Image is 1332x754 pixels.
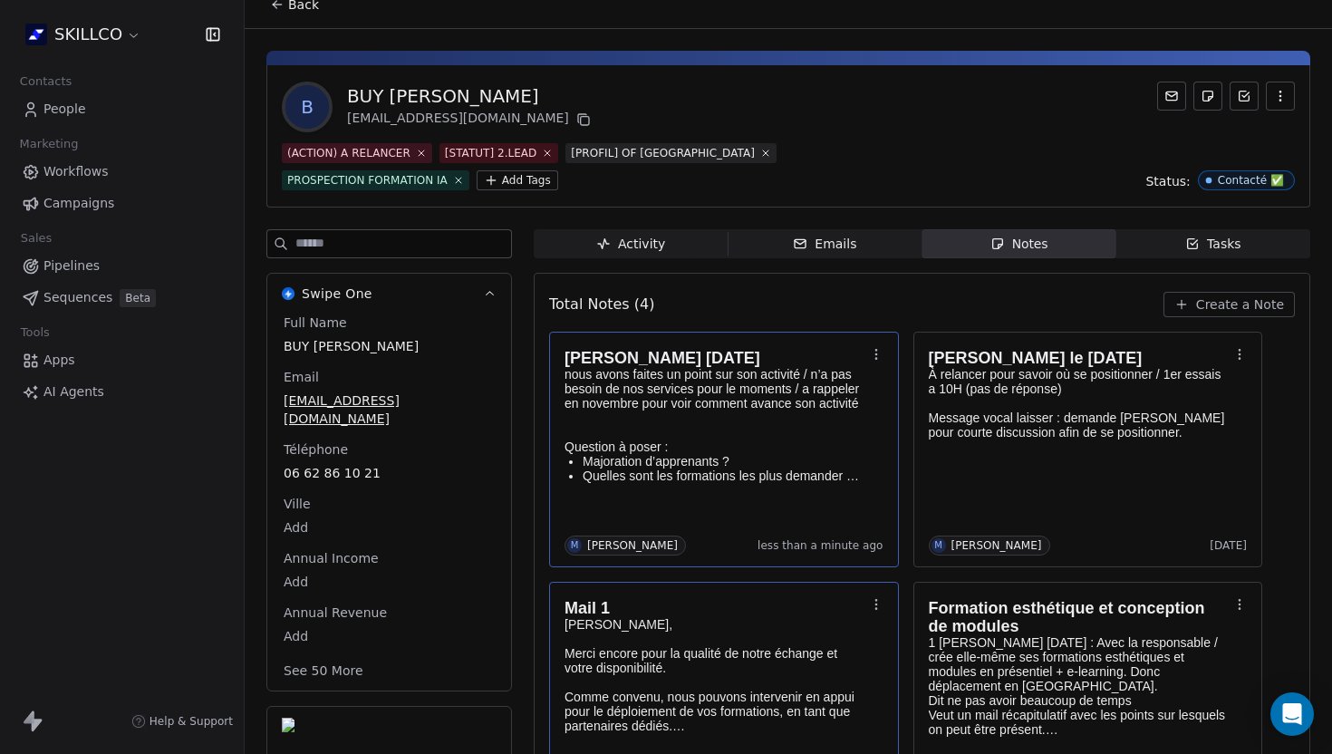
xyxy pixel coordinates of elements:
img: Skillco%20logo%20icon%20(2).png [25,24,47,45]
a: Workflows [14,157,229,187]
p: [PERSON_NAME], [565,617,865,632]
div: M [571,538,579,553]
h1: [PERSON_NAME] [DATE] [565,349,865,367]
p: À relancer pour savoir où se positionner / 1er essais a 10H (pas de réponse) [929,367,1230,396]
p: Quelles sont les formations les plus demander ? [583,469,865,483]
span: BUY [PERSON_NAME] [284,337,495,355]
div: Tasks [1185,235,1241,254]
p: Dit ne pas avoir beaucoup de temps [929,693,1230,708]
span: 06 62 86 10 21 [284,464,495,482]
img: Swipe One [282,287,294,300]
span: Annual Revenue [280,604,391,622]
div: [PERSON_NAME] [587,539,678,552]
h1: Formation esthétique et conception de modules [929,599,1230,635]
span: Téléphone [280,440,352,459]
div: BUY [PERSON_NAME] [347,83,594,109]
h1: [PERSON_NAME] le [DATE] [929,349,1230,367]
div: Emails [793,235,856,254]
a: AI Agents [14,377,229,407]
span: Add [284,627,495,645]
button: Swipe OneSwipe One [267,274,511,314]
span: Marketing [12,130,86,158]
span: Contacts [12,68,80,95]
span: Campaigns [43,194,114,213]
p: Message vocal laisser : demande [PERSON_NAME] pour courte discussion afin de se positionner. [929,411,1230,440]
div: Activity [596,235,665,254]
span: Total Notes (4) [549,294,654,315]
span: Ville [280,495,314,513]
span: Add [284,518,495,536]
span: Create a Note [1196,295,1284,314]
span: Apps [43,351,75,370]
span: Annual Income [280,549,382,567]
span: less than a minute ago [758,538,883,553]
p: Merci encore pour la qualité de notre échange et votre disponibilité. [565,646,865,675]
span: [EMAIL_ADDRESS][DOMAIN_NAME] [284,391,495,428]
span: People [43,100,86,119]
div: Swipe OneSwipe One [267,314,511,691]
div: [PROFIL] OF [GEOGRAPHIC_DATA] [571,145,755,161]
span: Help & Support [150,714,233,729]
p: 1 [PERSON_NAME] [DATE] : Avec la responsable / crée elle-même ses formations esthétiques et modul... [929,635,1230,693]
p: Question à poser : [565,440,865,454]
button: See 50 More [273,654,374,687]
a: Help & Support [131,714,233,729]
div: [STATUT] 2.LEAD [445,145,537,161]
button: Add Tags [477,170,558,190]
a: Campaigns [14,188,229,218]
a: People [14,94,229,124]
span: Swipe One [302,285,372,303]
span: Workflows [43,162,109,181]
span: Sequences [43,288,112,307]
span: Beta [120,289,156,307]
span: Sales [13,225,60,252]
span: Pipelines [43,256,100,275]
p: Veut un mail récapitulatif avec les points sur lesquels on peut être présent. [929,708,1230,737]
span: SKILLCO [54,23,122,46]
span: Email [280,368,323,386]
p: Majoration d’apprenants ? [583,454,865,469]
div: [EMAIL_ADDRESS][DOMAIN_NAME] [347,109,594,130]
span: [DATE] [1210,538,1247,553]
a: SequencesBeta [14,283,229,313]
span: Tools [13,319,57,346]
div: M [934,538,942,553]
button: Create a Note [1163,292,1295,317]
button: SKILLCO [22,19,145,50]
p: Comme convenu, nous pouvons intervenir en appui pour le déploiement de vos formations, en tant qu... [565,690,865,733]
span: Full Name [280,314,351,332]
h1: Mail 1 [565,599,865,617]
div: [PERSON_NAME] [951,539,1042,552]
span: Add [284,573,495,591]
a: Apps [14,345,229,375]
span: Status: [1145,172,1190,190]
p: nous avons faites un point sur son activité / n’a pas besoin de nos services pour le moments / a ... [565,367,865,411]
span: B [285,85,329,129]
div: Contacté ✅ [1218,174,1284,187]
a: Pipelines [14,251,229,281]
div: Open Intercom Messenger [1270,692,1314,736]
div: (ACTION) A RELANCER [287,145,410,161]
div: PROSPECTION FORMATION IA [287,172,448,188]
span: AI Agents [43,382,104,401]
